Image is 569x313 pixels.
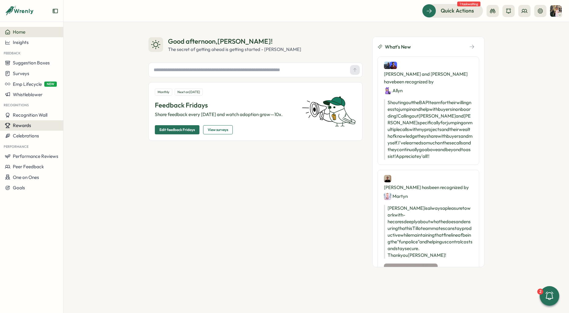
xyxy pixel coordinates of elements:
[390,62,397,69] img: Henry Dennis
[13,153,58,159] span: Performance Reviews
[13,122,31,128] span: Rewards
[13,29,25,35] span: Home
[384,175,473,200] div: [PERSON_NAME] has been recognized by
[44,82,57,87] span: NEW
[52,8,58,14] button: Expand sidebar
[384,87,403,94] div: Allyn
[457,2,480,6] span: 1 task waiting
[13,60,50,66] span: Suggestion Boxes
[384,62,473,94] div: [PERSON_NAME] and [PERSON_NAME] have been recognized by
[175,89,203,96] div: Next on [DATE]
[384,205,473,259] p: [PERSON_NAME] is always a pleasure to work with - he cares deeply about what he does and ensuring...
[422,4,483,17] button: Quick Actions
[13,81,42,87] span: Emp Lifecycle
[13,185,25,191] span: Goals
[13,133,39,139] span: Celebrations
[203,125,233,134] button: View surveys
[384,62,391,69] img: Alex Marshall
[384,87,391,94] img: Allyn Neal
[550,5,562,17] img: Hannah Saunders
[540,286,559,306] button: 2
[155,125,199,134] button: Edit feedback Fridays
[13,92,42,97] span: Whistleblower
[384,193,391,200] img: Martyn Fagg
[384,99,473,160] p: Shouting out the BAPI team for their willingness to jump in and help with buyers in onboarding! C...
[155,111,295,118] p: Share feedback every [DATE] and watch adoption grow—10x.
[168,46,301,53] div: The secret of getting ahead is getting started - [PERSON_NAME]
[384,192,408,200] div: Martyn
[168,37,301,46] div: Good afternoon , [PERSON_NAME] !
[13,112,47,118] span: Recognition Wall
[155,89,172,96] div: Monthly
[441,7,474,15] span: Quick Actions
[13,174,39,180] span: One on Ones
[159,126,195,134] span: Edit feedback Fridays
[13,39,29,45] span: Insights
[155,100,295,110] p: Feedback Fridays
[385,43,411,51] span: What's New
[13,71,29,76] span: Surveys
[208,126,228,134] span: View surveys
[537,289,543,295] div: 2
[13,164,44,169] span: Peer Feedback
[384,175,391,182] img: Laurie Dunn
